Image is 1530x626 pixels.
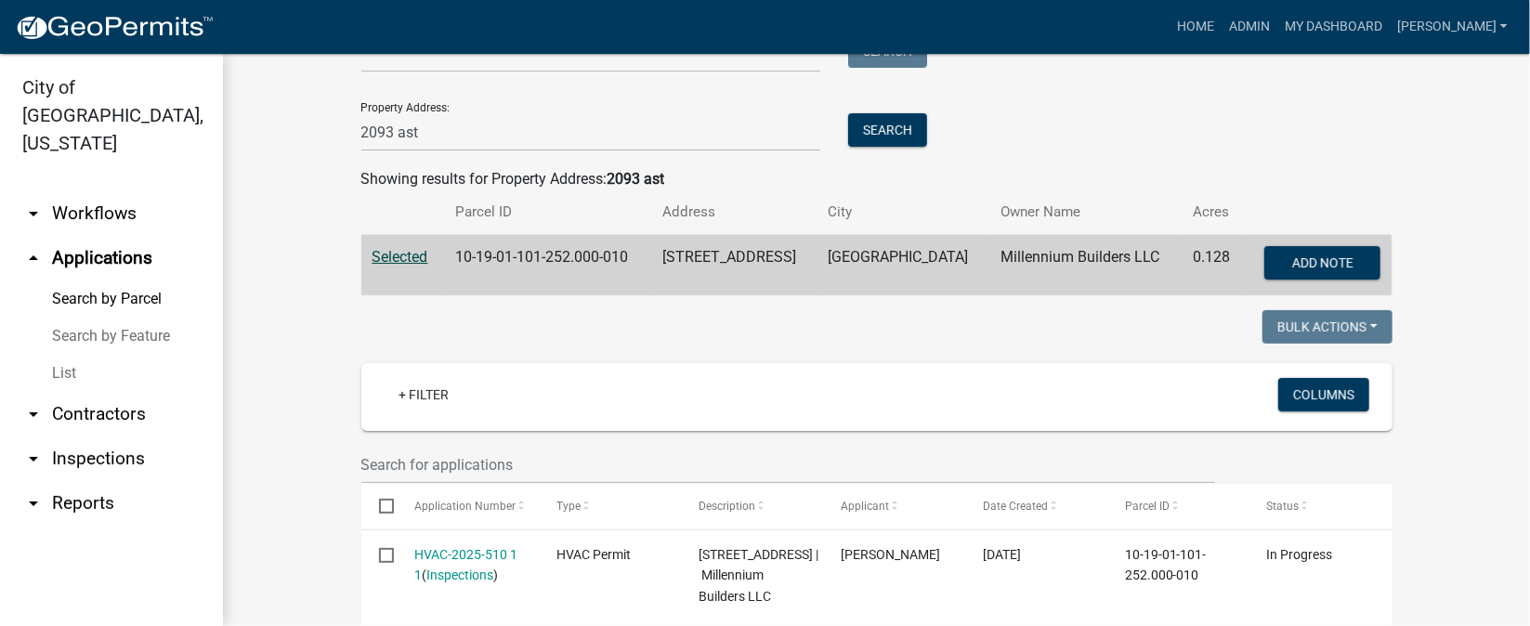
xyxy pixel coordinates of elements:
[699,500,755,513] span: Description
[699,547,818,605] span: 2093 ASTER DRIVE 2093 Aster Lot 305 | Millennium Builders LLC
[1267,500,1300,513] span: Status
[817,190,989,234] th: City
[965,484,1107,528] datatable-header-cell: Date Created
[848,113,927,147] button: Search
[361,168,1393,190] div: Showing results for Property Address:
[556,500,581,513] span: Type
[384,378,464,411] a: + Filter
[414,544,521,587] div: ( )
[361,484,397,528] datatable-header-cell: Select
[983,500,1048,513] span: Date Created
[1262,310,1393,344] button: Bulk Actions
[989,190,1182,234] th: Owner Name
[841,500,889,513] span: Applicant
[22,492,45,515] i: arrow_drop_down
[1170,9,1222,45] a: Home
[1182,190,1245,234] th: Acres
[1267,547,1333,562] span: In Progress
[1277,9,1390,45] a: My Dashboard
[361,446,1216,484] input: Search for applications
[539,484,681,528] datatable-header-cell: Type
[444,235,651,296] td: 10-19-01-101-252.000-010
[651,235,817,296] td: [STREET_ADDRESS]
[414,547,517,583] a: HVAC-2025-510 1 1
[22,202,45,225] i: arrow_drop_down
[1125,500,1170,513] span: Parcel ID
[22,403,45,425] i: arrow_drop_down
[1390,9,1515,45] a: [PERSON_NAME]
[1182,235,1245,296] td: 0.128
[426,567,493,582] a: Inspections
[823,484,965,528] datatable-header-cell: Applicant
[983,547,1021,562] span: 08/15/2025
[556,547,631,562] span: HVAC Permit
[22,448,45,470] i: arrow_drop_down
[373,248,428,266] a: Selected
[989,235,1182,296] td: Millennium Builders LLC
[817,235,989,296] td: [GEOGRAPHIC_DATA]
[651,190,817,234] th: Address
[1264,246,1380,280] button: Add Note
[1222,9,1277,45] a: Admin
[1292,255,1353,270] span: Add Note
[1125,547,1207,583] span: 10-19-01-101-252.000-010
[1249,484,1392,528] datatable-header-cell: Status
[22,247,45,269] i: arrow_drop_up
[397,484,539,528] datatable-header-cell: Application Number
[608,170,665,188] strong: 2093 ast
[1107,484,1249,528] datatable-header-cell: Parcel ID
[841,547,940,562] span: Sara Lamb
[414,500,516,513] span: Application Number
[1278,378,1369,411] button: Columns
[681,484,823,528] datatable-header-cell: Description
[444,190,651,234] th: Parcel ID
